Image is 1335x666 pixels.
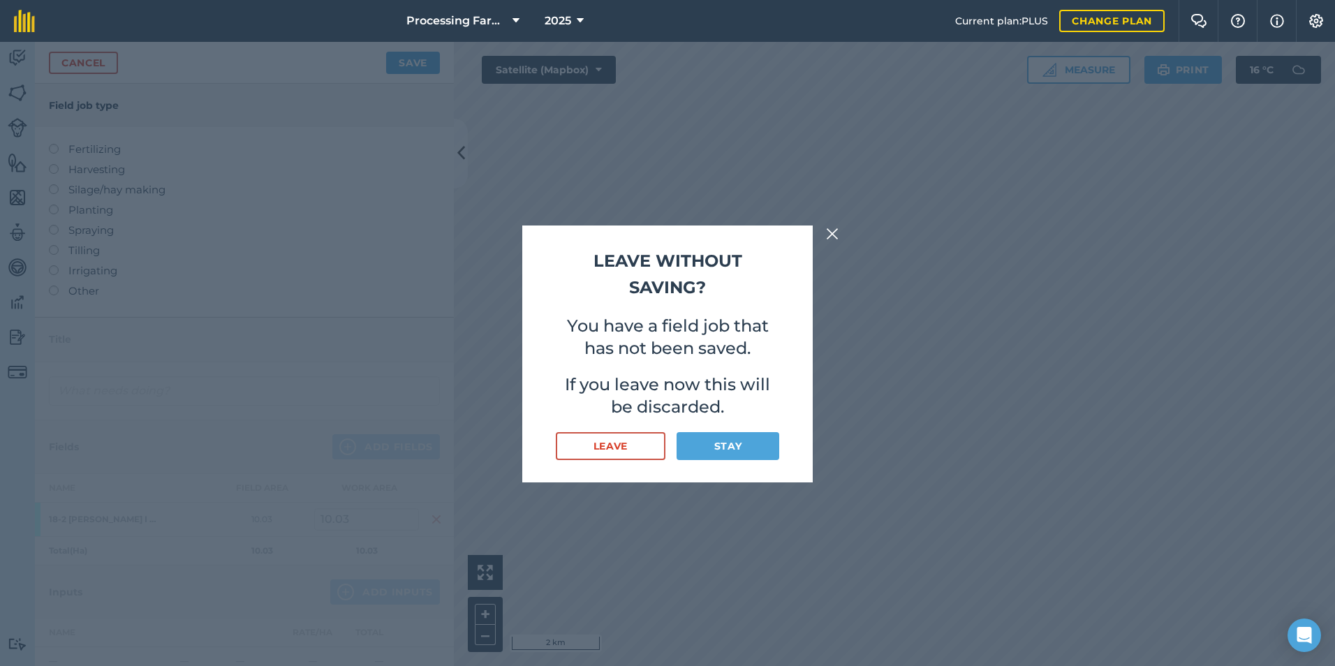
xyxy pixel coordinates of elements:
[406,13,507,29] span: Processing Farms
[1308,14,1325,28] img: A cog icon
[1059,10,1165,32] a: Change plan
[556,315,779,360] p: You have a field job that has not been saved.
[1230,14,1246,28] img: A question mark icon
[1288,619,1321,652] div: Open Intercom Messenger
[1190,14,1207,28] img: Two speech bubbles overlapping with the left bubble in the forefront
[14,10,35,32] img: fieldmargin Logo
[556,432,665,460] button: Leave
[677,432,779,460] button: Stay
[545,13,571,29] span: 2025
[1270,13,1284,29] img: svg+xml;base64,PHN2ZyB4bWxucz0iaHR0cDovL3d3dy53My5vcmcvMjAwMC9zdmciIHdpZHRoPSIxNyIgaGVpZ2h0PSIxNy...
[955,13,1048,29] span: Current plan : PLUS
[826,225,839,242] img: svg+xml;base64,PHN2ZyB4bWxucz0iaHR0cDovL3d3dy53My5vcmcvMjAwMC9zdmciIHdpZHRoPSIyMiIgaGVpZ2h0PSIzMC...
[556,248,779,302] h2: Leave without saving?
[556,373,779,418] p: If you leave now this will be discarded.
